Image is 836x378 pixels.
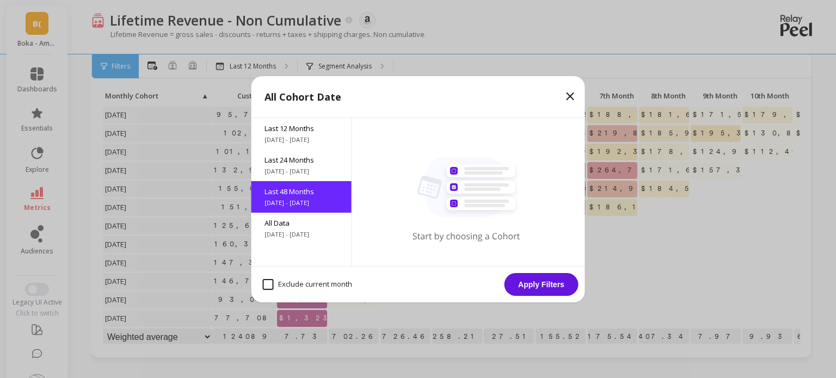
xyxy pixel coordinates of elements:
span: [DATE] - [DATE] [265,135,339,144]
span: [DATE] - [DATE] [265,167,339,176]
span: [DATE] - [DATE] [265,230,339,239]
span: All Data [265,218,339,228]
span: Last 48 Months [265,187,339,196]
span: [DATE] - [DATE] [265,199,339,207]
span: Exclude current month [263,279,352,290]
span: Last 12 Months [265,123,339,133]
p: All Cohort Date [265,89,341,104]
button: Apply Filters [505,273,579,296]
span: Last 24 Months [265,155,339,165]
